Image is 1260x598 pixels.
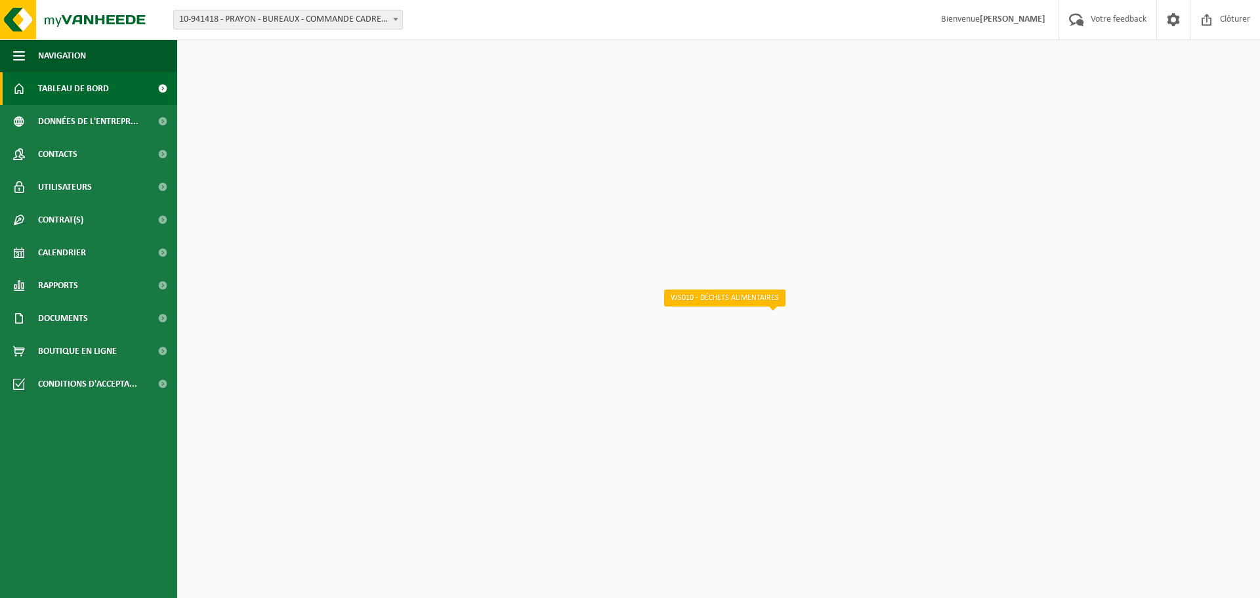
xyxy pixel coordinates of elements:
[38,269,78,302] span: Rapports
[38,368,137,400] span: Conditions d'accepta...
[38,302,88,335] span: Documents
[38,171,92,203] span: Utilisateurs
[174,11,402,29] span: 10-941418 - PRAYON - BUREAUX - COMMANDE CADRE 4600001021 - FLÉMALLE
[980,14,1045,24] strong: [PERSON_NAME]
[38,335,117,368] span: Boutique en ligne
[38,72,109,105] span: Tableau de bord
[38,203,83,236] span: Contrat(s)
[38,138,77,171] span: Contacts
[38,236,86,269] span: Calendrier
[173,10,403,30] span: 10-941418 - PRAYON - BUREAUX - COMMANDE CADRE 4600001021 - FLÉMALLE
[38,105,138,138] span: Données de l'entrepr...
[38,39,86,72] span: Navigation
